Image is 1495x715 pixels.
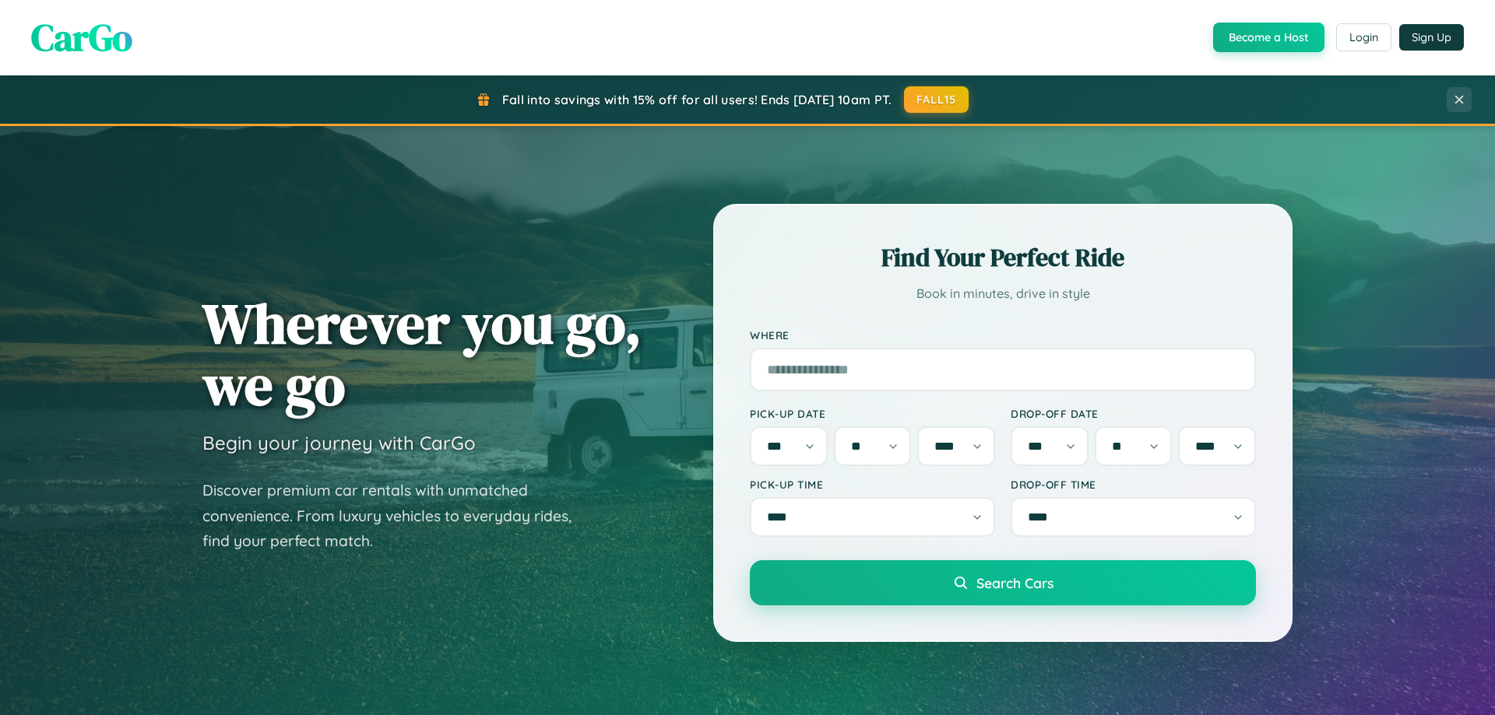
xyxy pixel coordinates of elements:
button: FALL15 [904,86,969,113]
label: Drop-off Date [1011,407,1256,420]
label: Drop-off Time [1011,478,1256,491]
button: Become a Host [1213,23,1324,52]
button: Sign Up [1399,24,1464,51]
label: Pick-up Date [750,407,995,420]
span: Search Cars [976,574,1054,591]
label: Pick-up Time [750,478,995,491]
h3: Begin your journey with CarGo [202,431,476,454]
button: Search Cars [750,560,1256,605]
button: Login [1336,23,1391,51]
label: Where [750,328,1256,342]
h1: Wherever you go, we go [202,293,642,415]
p: Discover premium car rentals with unmatched convenience. From luxury vehicles to everyday rides, ... [202,478,592,554]
span: CarGo [31,12,132,63]
p: Book in minutes, drive in style [750,282,1256,305]
span: Fall into savings with 15% off for all users! Ends [DATE] 10am PT. [502,92,892,107]
h2: Find Your Perfect Ride [750,240,1256,275]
